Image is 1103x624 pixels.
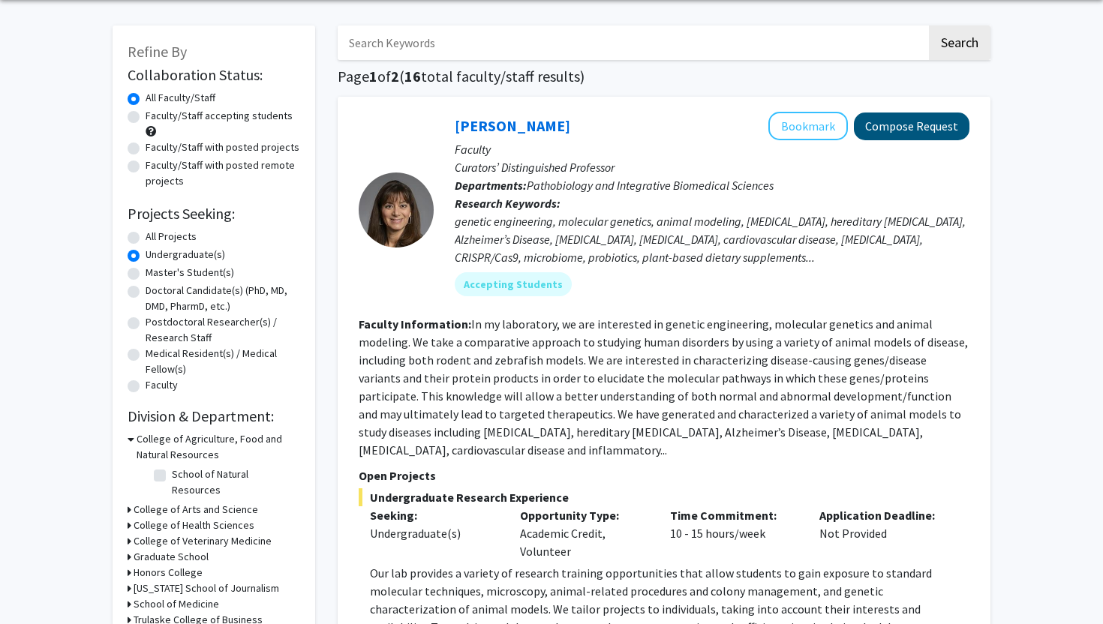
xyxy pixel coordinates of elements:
h2: Collaboration Status: [128,66,300,84]
p: Open Projects [359,466,969,484]
h3: Graduate School [134,549,209,565]
span: 16 [404,67,421,85]
label: School of Natural Resources [172,466,296,498]
div: genetic engineering, molecular genetics, animal modeling, [MEDICAL_DATA], hereditary [MEDICAL_DAT... [455,212,969,266]
h3: College of Arts and Science [134,502,258,517]
label: All Projects [146,229,197,244]
label: Faculty/Staff with posted projects [146,139,299,155]
h3: [US_STATE] School of Journalism [134,580,279,596]
p: Faculty [455,140,969,158]
mat-chip: Accepting Students [455,272,572,296]
label: Faculty/Staff accepting students [146,108,293,124]
p: Application Deadline: [819,506,947,524]
fg-read-more: In my laboratory, we are interested in genetic engineering, molecular genetics and animal modelin... [359,316,968,457]
p: Opportunity Type: [520,506,648,524]
label: Master's Student(s) [146,265,234,280]
label: Faculty [146,377,178,393]
div: Undergraduate(s) [370,524,497,542]
button: Compose Request to Elizabeth Bryda [854,112,969,140]
button: Add Elizabeth Bryda to Bookmarks [768,112,848,140]
span: Undergraduate Research Experience [359,488,969,506]
div: Academic Credit, Volunteer [509,506,659,560]
label: Undergraduate(s) [146,247,225,262]
label: Medical Resident(s) / Medical Fellow(s) [146,346,300,377]
div: Not Provided [808,506,958,560]
h1: Page of ( total faculty/staff results) [338,67,990,85]
b: Departments: [455,178,527,193]
h3: College of Health Sciences [134,517,254,533]
span: 1 [369,67,377,85]
div: 10 - 15 hours/week [659,506,809,560]
p: Seeking: [370,506,497,524]
input: Search Keywords [338,25,927,60]
iframe: Chat [11,556,64,613]
label: Postdoctoral Researcher(s) / Research Staff [146,314,300,346]
button: Search [929,25,990,60]
h2: Division & Department: [128,407,300,425]
b: Research Keywords: [455,196,561,211]
span: 2 [391,67,399,85]
h3: School of Medicine [134,596,219,612]
h3: College of Agriculture, Food and Natural Resources [137,431,300,463]
h3: College of Veterinary Medicine [134,533,272,549]
p: Time Commitment: [670,506,798,524]
label: All Faculty/Staff [146,90,215,106]
h3: Honors College [134,565,203,580]
span: Refine By [128,42,187,61]
span: Pathobiology and Integrative Biomedical Sciences [527,178,774,193]
p: Curators’ Distinguished Professor [455,158,969,176]
label: Doctoral Candidate(s) (PhD, MD, DMD, PharmD, etc.) [146,283,300,314]
h2: Projects Seeking: [128,205,300,223]
a: [PERSON_NAME] [455,116,570,135]
b: Faculty Information: [359,316,471,331]
label: Faculty/Staff with posted remote projects [146,157,300,189]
